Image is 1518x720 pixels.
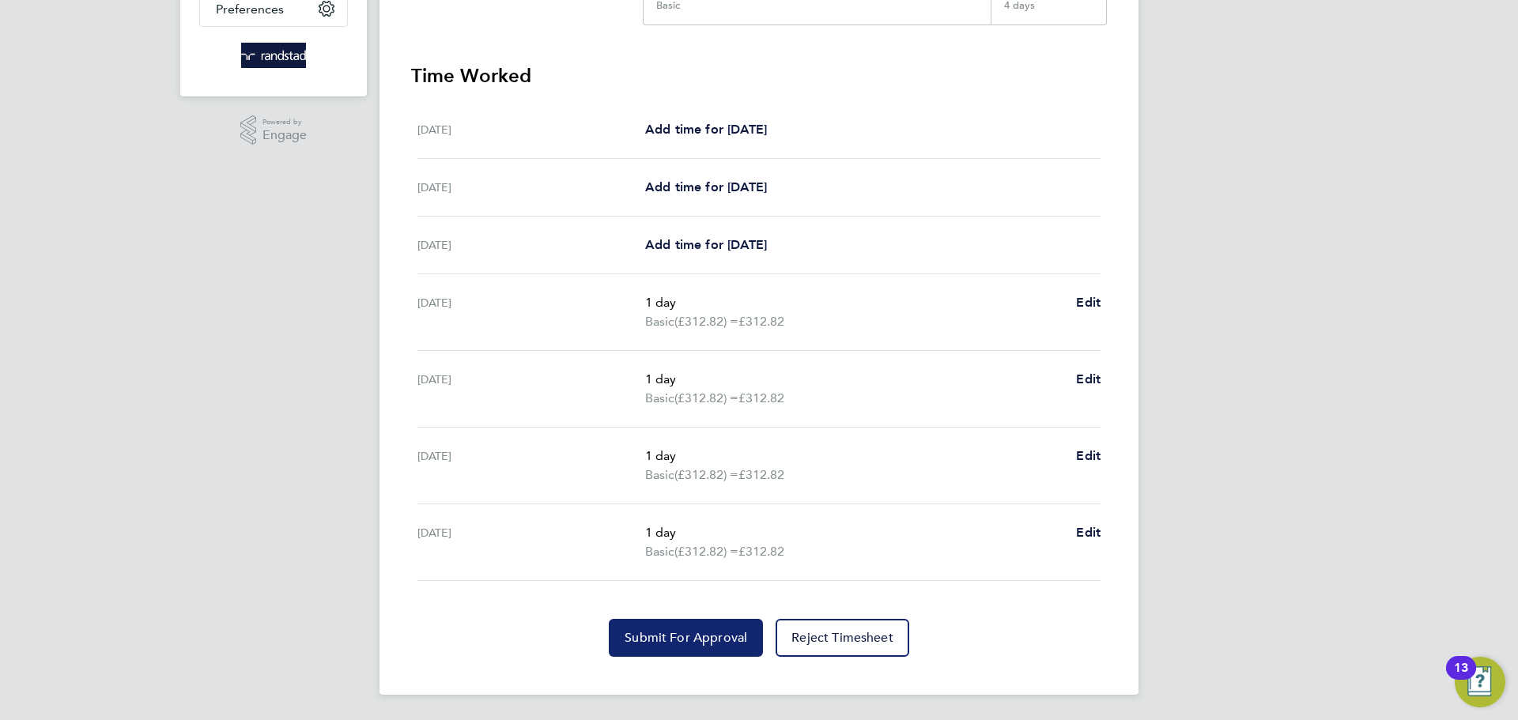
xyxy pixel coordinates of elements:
a: Edit [1076,523,1101,542]
p: 1 day [645,523,1063,542]
span: Submit For Approval [625,630,747,646]
a: Add time for [DATE] [645,120,767,139]
span: (£312.82) = [674,390,738,405]
img: randstad-logo-retina.png [241,43,307,68]
a: Add time for [DATE] [645,178,767,197]
span: Edit [1076,525,1101,540]
span: £312.82 [738,314,784,329]
div: [DATE] [417,523,645,561]
span: Add time for [DATE] [645,179,767,194]
span: (£312.82) = [674,544,738,559]
span: Basic [645,389,674,408]
button: Reject Timesheet [776,619,909,657]
a: Go to home page [199,43,348,68]
span: Edit [1076,371,1101,386]
a: Add time for [DATE] [645,236,767,254]
span: £312.82 [738,544,784,559]
a: Edit [1076,447,1101,466]
span: Basic [645,542,674,561]
div: [DATE] [417,236,645,254]
span: Basic [645,312,674,331]
span: (£312.82) = [674,467,738,482]
button: Submit For Approval [609,619,763,657]
div: 13 [1454,668,1468,688]
div: [DATE] [417,293,645,331]
a: Powered byEngage [240,115,308,145]
span: Edit [1076,295,1101,310]
div: [DATE] [417,178,645,197]
span: Preferences [216,2,284,17]
a: Edit [1076,370,1101,389]
div: [DATE] [417,120,645,139]
span: Edit [1076,448,1101,463]
span: £312.82 [738,390,784,405]
span: Powered by [262,115,307,129]
div: [DATE] [417,447,645,484]
span: Basic [645,466,674,484]
span: Add time for [DATE] [645,122,767,137]
h3: Time Worked [411,63,1107,89]
span: Reject Timesheet [791,630,893,646]
p: 1 day [645,447,1063,466]
span: £312.82 [738,467,784,482]
p: 1 day [645,293,1063,312]
span: Engage [262,129,307,142]
span: (£312.82) = [674,314,738,329]
button: Open Resource Center, 13 new notifications [1455,657,1505,707]
p: 1 day [645,370,1063,389]
a: Edit [1076,293,1101,312]
div: [DATE] [417,370,645,408]
span: Add time for [DATE] [645,237,767,252]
